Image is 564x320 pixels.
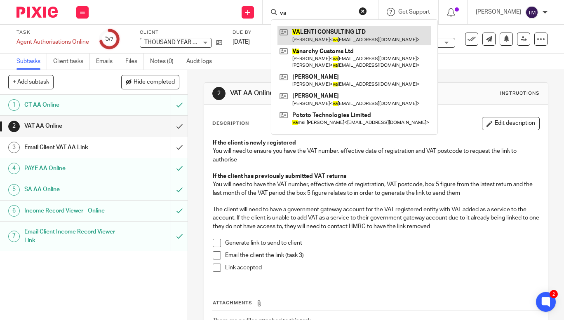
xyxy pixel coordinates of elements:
[53,54,90,70] a: Client tasks
[24,120,117,132] h1: VAT AA Online
[398,9,430,15] span: Get Support
[233,29,270,36] label: Due by
[8,205,20,217] div: 6
[8,231,20,242] div: 7
[8,99,20,111] div: 1
[279,10,353,17] input: Search
[213,140,296,146] strong: If the client is newly registered
[225,264,539,272] p: Link accepted
[109,37,113,42] small: /7
[213,301,252,305] span: Attachments
[105,34,113,44] div: 5
[8,142,20,153] div: 3
[482,117,540,130] button: Edit description
[233,39,250,45] span: [DATE]
[16,54,47,70] a: Subtasks
[150,54,180,70] a: Notes (0)
[525,6,538,19] img: svg%3E
[500,90,540,97] div: Instructions
[186,54,218,70] a: Audit logs
[24,183,117,196] h1: SA AA Online
[125,54,144,70] a: Files
[144,40,210,45] span: THOUSAND YEAR TRUST
[24,162,117,175] h1: PAYE AA Online
[24,141,117,154] h1: Email Client VAT AA Link
[134,79,175,86] span: Hide completed
[96,54,119,70] a: Emails
[476,8,521,16] p: [PERSON_NAME]
[8,184,20,196] div: 5
[24,226,117,247] h1: Email Client Income Record Viewer Link
[8,121,20,132] div: 2
[359,7,367,15] button: Clear
[140,29,222,36] label: Client
[212,87,226,100] div: 2
[213,206,539,231] p: The client will need to have a government gateway account for the VAT registered entity with VAT ...
[8,75,54,89] button: + Add subtask
[24,205,117,217] h1: Income Record Viewer - Online
[225,251,539,259] p: Email the client the link (task 3)
[213,180,539,197] p: You will need to have the VAT number, effective date of registration, VAT postcode, box 5 figure ...
[213,147,539,164] p: You will need to ensure you have the VAT number, effective date of registration and VAT postcode ...
[8,163,20,174] div: 4
[24,99,117,111] h1: CT AA Online
[121,75,179,89] button: Hide completed
[16,38,89,46] div: Agent Authorisations Online
[225,239,539,247] p: Generate link to send to client
[213,173,346,179] strong: If the client has previously submitted VAT returns
[230,89,394,98] h1: VAT AA Online
[16,29,89,36] label: Task
[550,290,558,298] div: 2
[212,120,249,127] p: Description
[16,7,58,18] img: Pixie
